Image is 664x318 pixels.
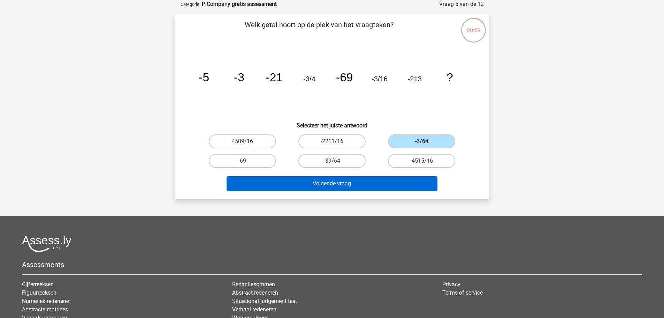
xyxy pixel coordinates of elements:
[186,117,478,129] h6: Selecteer het juiste antwoord
[336,71,353,84] tspan: -69
[22,298,71,304] a: Numeriek redeneren
[460,17,487,35] div: 00:59
[22,260,642,269] h5: Assessments
[232,289,278,296] a: Abstract redeneren
[232,298,297,304] a: Situational judgement test
[234,71,244,84] tspan: -3
[266,71,283,84] tspan: -21
[388,134,455,148] label: -3/64
[447,71,453,84] tspan: ?
[22,306,68,313] a: Abstracte matrices
[407,75,421,83] tspan: -213
[227,176,437,191] button: Volgende vraag
[209,154,276,168] label: -69
[209,134,276,148] label: 4509/16
[232,306,276,313] a: Verbaal redeneren
[442,289,483,296] a: Terms of service
[303,75,315,83] tspan: -3/4
[298,134,366,148] label: -2211/16
[22,289,56,296] a: Figuurreeksen
[442,281,460,288] a: Privacy
[181,2,200,7] small: Categorie:
[186,20,452,40] p: Welk getal hoort op de plek van het vraagteken?
[22,236,71,252] img: Assessly logo
[298,154,366,168] label: -39/64
[372,75,388,83] tspan: -3/16
[22,281,54,288] a: Cijferreeksen
[232,281,275,288] a: Redactiesommen
[199,71,209,84] tspan: -5
[202,1,277,7] strong: PiCompany gratis assessment
[388,154,455,168] label: -4515/16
